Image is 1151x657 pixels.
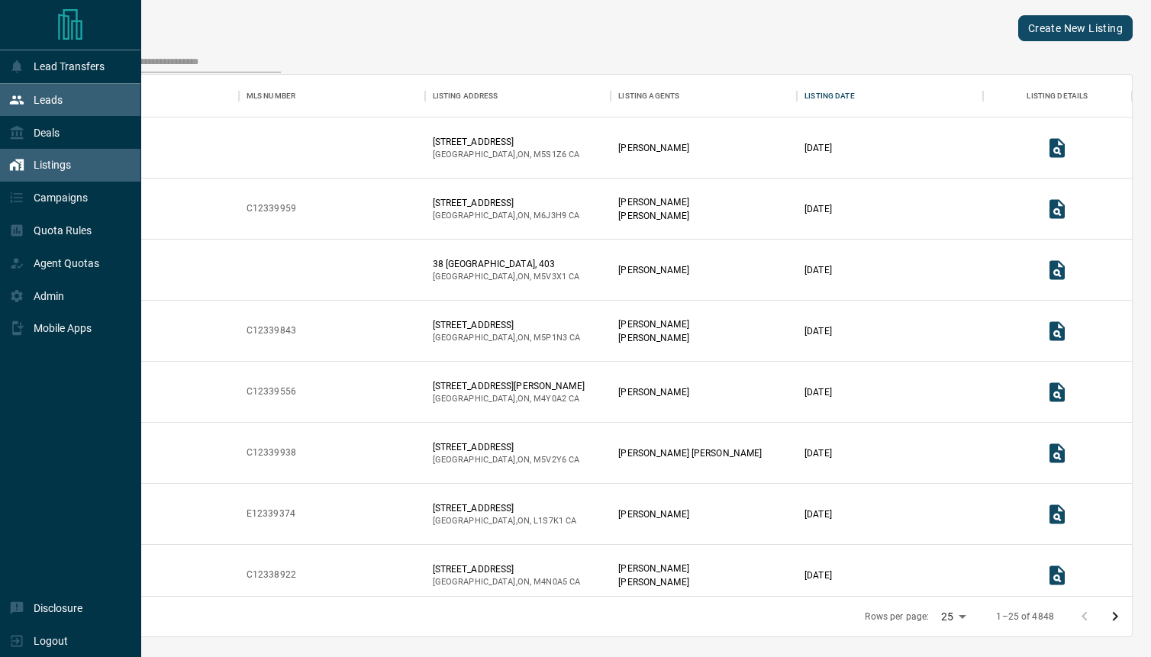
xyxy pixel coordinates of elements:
[534,333,567,343] span: m5p1n3
[433,576,581,588] p: [GEOGRAPHIC_DATA] , ON , CA
[618,575,688,589] p: [PERSON_NAME]
[1042,133,1072,163] button: View Listing Details
[247,202,296,215] div: C12339959
[433,196,580,210] p: [STREET_ADDRESS]
[611,75,797,118] div: Listing Agents
[53,75,239,118] div: Listing Type
[804,507,832,521] p: [DATE]
[433,393,585,405] p: [GEOGRAPHIC_DATA] , ON , CA
[618,507,688,521] p: [PERSON_NAME]
[433,318,581,332] p: [STREET_ADDRESS]
[433,562,581,576] p: [STREET_ADDRESS]
[247,385,296,398] div: C12339556
[433,332,581,344] p: [GEOGRAPHIC_DATA] , ON , CA
[618,75,679,118] div: Listing Agents
[618,195,688,209] p: [PERSON_NAME]
[433,257,580,271] p: 38 [GEOGRAPHIC_DATA], 403
[1042,316,1072,346] button: View Listing Details
[1042,255,1072,285] button: View Listing Details
[433,379,585,393] p: [STREET_ADDRESS][PERSON_NAME]
[433,75,498,118] div: Listing Address
[618,385,688,399] p: [PERSON_NAME]
[534,455,566,465] span: m5v2y6
[433,135,580,149] p: [STREET_ADDRESS]
[534,272,566,282] span: m5v3x1
[1042,438,1072,469] button: View Listing Details
[935,606,972,628] div: 25
[433,454,580,466] p: [GEOGRAPHIC_DATA] , ON , CA
[1042,499,1072,530] button: View Listing Details
[534,394,566,404] span: m4y0a2
[1100,601,1130,632] button: Go to next page
[804,446,832,460] p: [DATE]
[618,562,688,575] p: [PERSON_NAME]
[433,210,580,222] p: [GEOGRAPHIC_DATA] , ON , CA
[247,324,296,337] div: C12339843
[1018,15,1133,41] a: Create New Listing
[433,271,580,283] p: [GEOGRAPHIC_DATA] , ON , CA
[804,75,855,118] div: Listing Date
[534,150,566,159] span: m5s1z6
[534,516,563,526] span: l1s7k1
[534,211,566,221] span: m6j3h9
[247,446,296,459] div: C12339938
[247,507,295,520] div: E12339374
[1042,377,1072,407] button: View Listing Details
[1042,560,1072,591] button: View Listing Details
[618,209,688,223] p: [PERSON_NAME]
[433,515,577,527] p: [GEOGRAPHIC_DATA] , ON , CA
[618,263,688,277] p: [PERSON_NAME]
[1042,194,1072,224] button: View Listing Details
[1027,75,1088,118] div: Listing Details
[983,75,1132,118] div: Listing Details
[433,440,580,454] p: [STREET_ADDRESS]
[804,202,832,216] p: [DATE]
[618,141,688,155] p: [PERSON_NAME]
[804,263,832,277] p: [DATE]
[804,141,832,155] p: [DATE]
[247,75,295,118] div: MLS Number
[433,501,577,515] p: [STREET_ADDRESS]
[618,317,688,331] p: [PERSON_NAME]
[996,610,1054,623] p: 1–25 of 4848
[804,324,832,338] p: [DATE]
[618,331,688,345] p: [PERSON_NAME]
[425,75,611,118] div: Listing Address
[804,568,832,582] p: [DATE]
[247,568,296,581] div: C12338922
[433,149,580,161] p: [GEOGRAPHIC_DATA] , ON , CA
[797,75,983,118] div: Listing Date
[865,610,929,623] p: Rows per page:
[618,446,762,460] p: [PERSON_NAME] [PERSON_NAME]
[239,75,425,118] div: MLS Number
[804,385,832,399] p: [DATE]
[534,577,567,587] span: m4n0a5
